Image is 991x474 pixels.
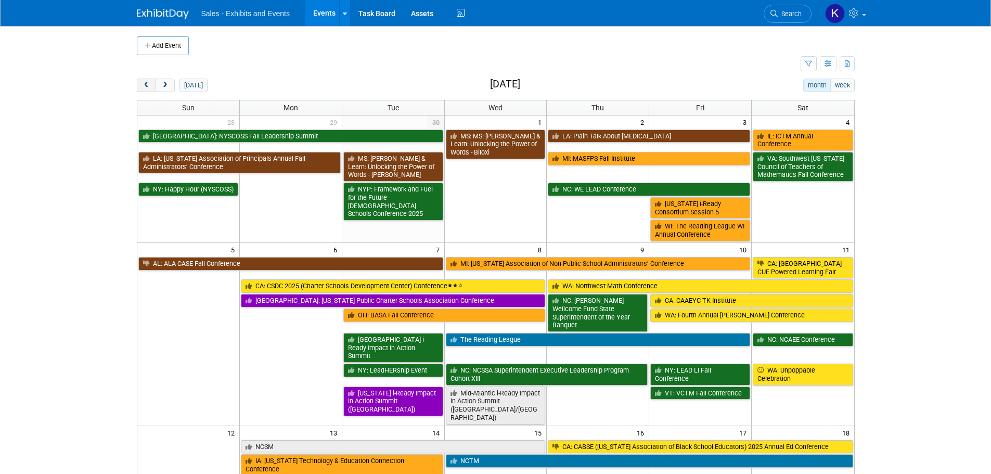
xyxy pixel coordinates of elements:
span: 30 [427,116,444,129]
a: NCSM [241,440,546,454]
a: NY: LeadHERship Event [343,364,443,377]
span: 13 [329,426,342,439]
a: CA: CABSE ([US_STATE] Association of Black School Educators) 2025 Annual Ed Conference [548,440,853,454]
span: Sat [797,104,808,112]
a: CA: CSDC 2025 (Charter Schools Development Center) Conference [241,279,546,293]
a: LA: [US_STATE] Association of Principals Annual Fall Administrators’ Conference [138,152,341,173]
a: WA: Northwest Math Conference [548,279,853,293]
span: 5 [230,243,239,256]
a: WA: Fourth Annual [PERSON_NAME] Conference [650,309,853,322]
span: 8 [537,243,546,256]
span: 10 [738,243,751,256]
button: month [803,79,831,92]
button: [DATE] [179,79,207,92]
a: VT: VCTM Fall Conference [650,387,750,400]
img: ExhibitDay [137,9,189,19]
span: 16 [636,426,649,439]
a: NCTM [446,454,853,468]
span: 15 [533,426,546,439]
span: Mon [284,104,298,112]
span: Thu [591,104,604,112]
a: NY: LEAD LI Fall Conference [650,364,750,385]
button: next [156,79,175,92]
a: Search [764,5,812,23]
a: NYP: Framework and Fuel for the Future [DEMOGRAPHIC_DATA] Schools Conference 2025 [343,183,443,221]
span: 11 [841,243,854,256]
span: 6 [332,243,342,256]
a: MS: MS: [PERSON_NAME] & Learn: Unlocking the Power of Words - Biloxi [446,130,546,159]
a: [US_STATE] i-Ready Consortium Session 5 [650,197,750,219]
a: [GEOGRAPHIC_DATA]: NYSCOSS Fall Leadership Summit [138,130,443,143]
a: MI: [US_STATE] Association of Non-Public School Administrators’ Conference [446,257,751,271]
span: Fri [696,104,704,112]
span: 3 [742,116,751,129]
a: LA: Plain Talk About [MEDICAL_DATA] [548,130,750,143]
a: CA: [GEOGRAPHIC_DATA] CUE Powered Learning Fair [753,257,853,278]
span: Search [778,10,802,18]
a: NC: WE LEAD Conference [548,183,750,196]
a: MS: [PERSON_NAME] & Learn: Unlocking the Power of Words - [PERSON_NAME] [343,152,443,182]
a: AL: ALA CASE Fall Conference [138,257,443,271]
a: OH: BASA Fall Conference [343,309,546,322]
button: prev [137,79,156,92]
span: 14 [431,426,444,439]
span: 1 [537,116,546,129]
span: 17 [738,426,751,439]
span: Sun [182,104,195,112]
span: 18 [841,426,854,439]
h2: [DATE] [490,79,520,90]
a: MI: MASFPS Fall Institute [548,152,750,165]
span: Wed [488,104,503,112]
a: The Reading League [446,333,751,347]
span: 4 [845,116,854,129]
span: Tue [388,104,399,112]
a: NC: NCSSA Superintendent Executive Leadership Program Cohort XIII [446,364,648,385]
a: VA: Southwest [US_STATE] Council of Teachers of Mathematics Fall Conference [753,152,853,182]
a: WI: The Reading League WI Annual Conference [650,220,750,241]
a: WA: Unpoppable Celebration [753,364,853,385]
span: 9 [639,243,649,256]
span: 2 [639,116,649,129]
span: 29 [329,116,342,129]
a: IL: ICTM Annual Conference [753,130,853,151]
button: week [830,79,854,92]
a: CA: CAAEYC TK Institute [650,294,853,308]
a: [US_STATE] i-Ready Impact in Action Summit ([GEOGRAPHIC_DATA]) [343,387,443,416]
a: [GEOGRAPHIC_DATA]: [US_STATE] Public Charter Schools Association Conference [241,294,546,308]
a: [GEOGRAPHIC_DATA] i-Ready Impact in Action Summit [343,333,443,363]
span: 12 [226,426,239,439]
a: NY: Happy Hour (NYSCOSS) [138,183,238,196]
a: NC: [PERSON_NAME] Wellcome Fund State Superintendent of the Year Banquet [548,294,648,332]
a: NC: NCAEE Conference [753,333,853,347]
span: 28 [226,116,239,129]
a: Mid-Atlantic i-Ready Impact in Action Summit ([GEOGRAPHIC_DATA]/[GEOGRAPHIC_DATA]) [446,387,546,425]
span: 7 [435,243,444,256]
button: Add Event [137,36,189,55]
span: Sales - Exhibits and Events [201,9,290,18]
img: Kara Haven [825,4,845,23]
